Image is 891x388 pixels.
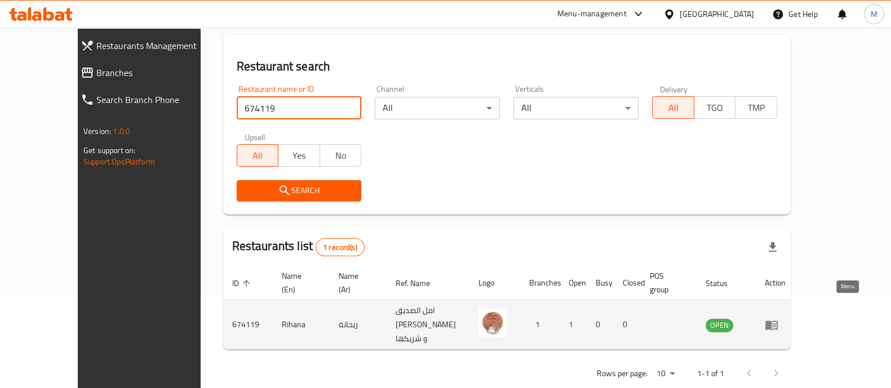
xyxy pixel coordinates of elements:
label: Upsell [245,133,265,141]
th: Logo [469,266,520,300]
td: ريحانة [330,300,387,350]
div: Total records count [316,238,365,256]
button: No [320,144,362,167]
a: Support.OpsPlatform [83,154,155,169]
div: [GEOGRAPHIC_DATA] [680,8,754,20]
div: All [513,97,639,119]
p: 1-1 of 1 [697,367,724,381]
span: Get support on: [83,143,135,158]
span: 1 record(s) [316,242,364,253]
span: All [242,148,274,164]
span: POS group [650,269,683,296]
a: Branches [72,59,227,86]
button: All [237,144,279,167]
p: Rows per page: [597,367,648,381]
table: enhanced table [223,266,795,350]
span: All [657,100,690,116]
button: Yes [278,144,320,167]
span: Ref. Name [396,276,445,290]
span: Search Branch Phone [96,93,218,106]
td: 1 [520,300,560,350]
h2: Restaurant search [237,58,777,75]
button: TGO [694,96,736,119]
span: Name (En) [282,269,316,296]
td: 674119 [223,300,273,350]
td: Rihana [273,300,330,350]
th: Open [560,266,587,300]
span: Version: [83,124,111,139]
img: Rihana [478,309,507,337]
span: Status [706,276,742,290]
span: Yes [283,148,316,164]
span: Branches [96,66,218,79]
input: Search for restaurant name or ID.. [237,97,362,119]
span: Name (Ar) [339,269,373,296]
th: Busy [587,266,614,300]
span: TGO [699,100,732,116]
td: 0 [587,300,614,350]
td: امل الصديق [PERSON_NAME] و شريكها [387,300,469,350]
span: TMP [740,100,773,116]
span: Search [246,184,353,198]
h2: Restaurants list [232,238,365,256]
th: Branches [520,266,560,300]
a: Search Branch Phone [72,86,227,113]
span: OPEN [706,319,733,332]
span: Restaurants Management [96,39,218,52]
th: Closed [614,266,641,300]
td: 1 [560,300,587,350]
span: No [325,148,357,164]
div: Rows per page: [652,365,679,382]
a: Restaurants Management [72,32,227,59]
label: Delivery [660,85,688,93]
th: Action [756,266,795,300]
span: ID [232,276,254,290]
button: All [652,96,694,119]
span: M [871,8,877,20]
div: Menu-management [557,7,627,21]
td: 0 [614,300,641,350]
div: Export file [759,234,786,261]
div: All [375,97,500,119]
button: TMP [735,96,777,119]
button: Search [237,180,362,201]
span: 1.0.0 [113,124,130,139]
